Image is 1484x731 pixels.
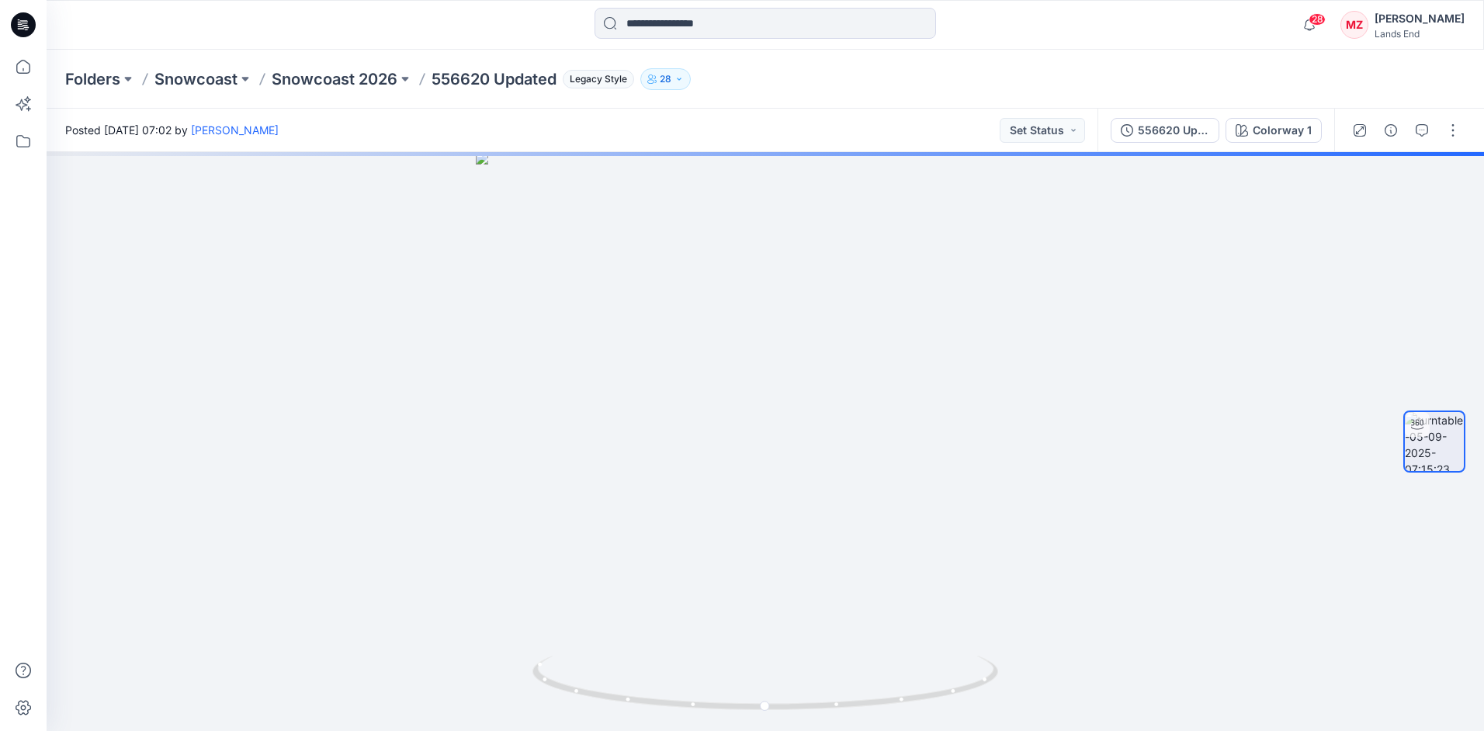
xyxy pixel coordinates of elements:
span: Posted [DATE] 07:02 by [65,122,279,138]
a: Snowcoast [154,68,238,90]
div: Lands End [1375,28,1465,40]
button: Legacy Style [556,68,634,90]
a: Snowcoast 2026 [272,68,397,90]
span: 28 [1309,13,1326,26]
span: Legacy Style [563,70,634,88]
a: [PERSON_NAME] [191,123,279,137]
button: Details [1378,118,1403,143]
img: turntable-05-09-2025-07:15:23 [1405,412,1464,471]
p: 28 [660,71,671,88]
button: Colorway 1 [1226,118,1322,143]
a: Folders [65,68,120,90]
div: Colorway 1 [1253,122,1312,139]
div: [PERSON_NAME] [1375,9,1465,28]
div: MZ [1340,11,1368,39]
button: 28 [640,68,691,90]
div: 556620 Updated [1138,122,1209,139]
button: 556620 Updated [1111,118,1219,143]
p: 556620 Updated [432,68,556,90]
